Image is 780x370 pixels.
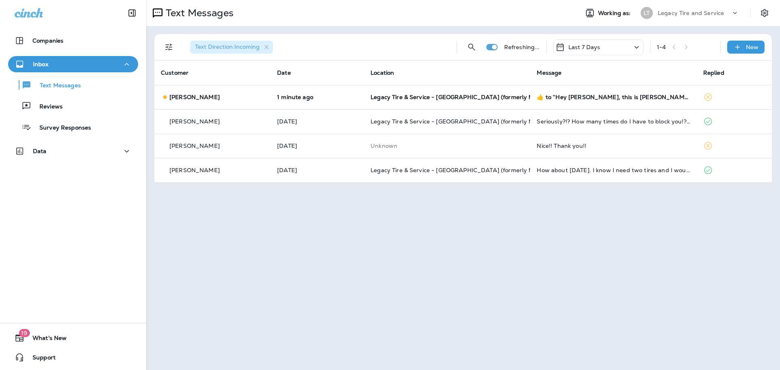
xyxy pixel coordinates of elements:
span: Legacy Tire & Service - [GEOGRAPHIC_DATA] (formerly Magic City Tire & Service) [370,167,600,174]
button: Text Messages [8,76,138,93]
span: Working as: [598,10,633,17]
p: Companies [32,37,63,44]
button: Support [8,349,138,366]
p: Oct 9, 2025 10:22 AM [277,94,357,100]
span: Legacy Tire & Service - [GEOGRAPHIC_DATA] (formerly Magic City Tire & Service) [370,93,600,101]
p: Refreshing... [504,44,540,50]
p: Survey Responses [31,124,91,132]
p: Legacy Tire and Service [658,10,724,16]
button: Settings [757,6,772,20]
p: Oct 5, 2025 10:28 AM [277,118,357,125]
p: Text Messages [32,82,81,90]
span: Customer [161,69,188,76]
div: Seriously?!? How many times do I have to block you!?!? [537,118,690,125]
span: Replied [703,69,724,76]
p: Data [33,148,47,154]
div: 1 - 4 [657,44,666,50]
button: Inbox [8,56,138,72]
span: Text Direction : Incoming [195,43,260,50]
span: What's New [24,335,67,344]
span: Date [277,69,291,76]
p: [PERSON_NAME] [169,118,220,125]
span: Legacy Tire & Service - [GEOGRAPHIC_DATA] (formerly Magic City Tire & Service) [370,118,600,125]
span: Support [24,354,56,364]
div: ​👍​ to “ Hey Curtis, this is Brandon from Legacy Tire & Service - Birmingham (formerly Magic City... [537,94,690,100]
div: How about on Monday. I know I need two tires and I would like a basic checkup of the car in gener... [537,167,690,173]
p: [PERSON_NAME] [169,143,220,149]
button: Collapse Sidebar [121,5,143,21]
button: 19What's New [8,330,138,346]
p: [PERSON_NAME] [169,94,220,100]
span: Message [537,69,561,76]
p: Reviews [31,103,63,111]
div: LT [641,7,653,19]
button: Reviews [8,97,138,115]
p: Inbox [33,61,48,67]
button: Filters [161,39,177,55]
p: This customer does not have a last location and the phone number they messaged is not assigned to... [370,143,524,149]
p: Oct 3, 2025 08:56 AM [277,143,357,149]
p: New [746,44,758,50]
span: Location [370,69,394,76]
button: Data [8,143,138,159]
p: Last 7 Days [568,44,600,50]
p: Oct 2, 2025 10:30 AM [277,167,357,173]
p: Text Messages [162,7,234,19]
button: Survey Responses [8,119,138,136]
span: 19 [19,329,30,337]
button: Companies [8,32,138,49]
div: Text Direction:Incoming [190,41,273,54]
div: Nice!! Thank you!! [537,143,690,149]
p: [PERSON_NAME] [169,167,220,173]
button: Search Messages [464,39,480,55]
